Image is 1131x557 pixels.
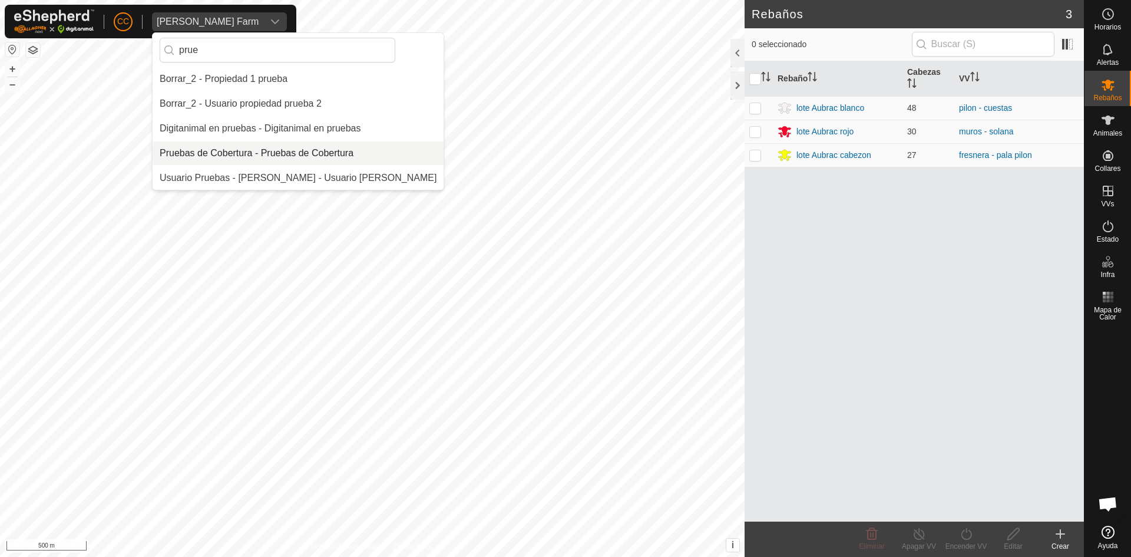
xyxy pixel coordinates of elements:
[959,103,1012,113] a: pilon - cuestas
[1084,521,1131,554] a: Ayuda
[312,542,379,552] a: Política de Privacidad
[907,150,917,160] span: 27
[990,541,1037,552] div: Editar
[263,12,287,31] div: dropdown trigger
[5,62,19,76] button: +
[153,67,444,190] ul: Option List
[153,141,444,165] li: Pruebas de Cobertura
[160,146,353,160] div: Pruebas de Cobertura - Pruebas de Cobertura
[773,61,902,97] th: Rebaño
[153,117,444,140] li: Digitanimal en pruebas
[1094,165,1120,172] span: Collares
[393,542,433,552] a: Contáctenos
[902,61,954,97] th: Cabezas
[160,97,322,111] div: Borrar_2 - Usuario propiedad prueba 2
[1093,94,1122,101] span: Rebaños
[726,539,739,552] button: i
[160,121,361,136] div: Digitanimal en pruebas - Digitanimal en pruebas
[761,74,770,83] p-sorticon: Activar para ordenar
[1100,271,1115,278] span: Infra
[732,540,734,550] span: i
[160,38,395,62] input: Buscar por región, país, empresa o propiedad
[1098,542,1118,549] span: Ayuda
[1090,486,1126,522] div: Chat abierto
[1066,5,1072,23] span: 3
[1093,130,1122,137] span: Animales
[954,61,1084,97] th: VV
[907,103,917,113] span: 48
[1097,236,1119,243] span: Estado
[907,127,917,136] span: 30
[1101,200,1114,207] span: VVs
[895,541,943,552] div: Apagar VV
[796,149,871,162] div: lote Aubrac cabezon
[943,541,990,552] div: Encender VV
[912,32,1054,57] input: Buscar (S)
[157,17,259,27] div: [PERSON_NAME] Farm
[160,171,436,185] div: Usuario Pruebas - [PERSON_NAME] - Usuario [PERSON_NAME]
[796,126,854,138] div: lote Aubrac rojo
[160,72,287,86] div: Borrar_2 - Propiedad 1 prueba
[153,92,444,116] li: Usuario propiedad prueba 2
[752,7,1066,21] h2: Rebaños
[14,9,94,34] img: Logo Gallagher
[1097,59,1119,66] span: Alertas
[1087,306,1128,321] span: Mapa de Calor
[5,42,19,57] button: Restablecer Mapa
[752,38,912,51] span: 0 seleccionado
[859,542,884,551] span: Eliminar
[152,12,263,31] span: Alarcia Monja Farm
[907,80,917,90] p-sorticon: Activar para ordenar
[153,67,444,91] li: Propiedad 1 prueba
[26,43,40,57] button: Capas del Mapa
[5,77,19,91] button: –
[796,102,864,114] div: lote Aubrac blanco
[1037,541,1084,552] div: Crear
[117,15,129,28] span: CC
[808,74,817,83] p-sorticon: Activar para ordenar
[959,127,1014,136] a: muros - solana
[959,150,1032,160] a: fresnera - pala pilon
[153,166,444,190] li: Usuario Pruebas - Gregorio Alarcia
[970,74,980,83] p-sorticon: Activar para ordenar
[1094,24,1121,31] span: Horarios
